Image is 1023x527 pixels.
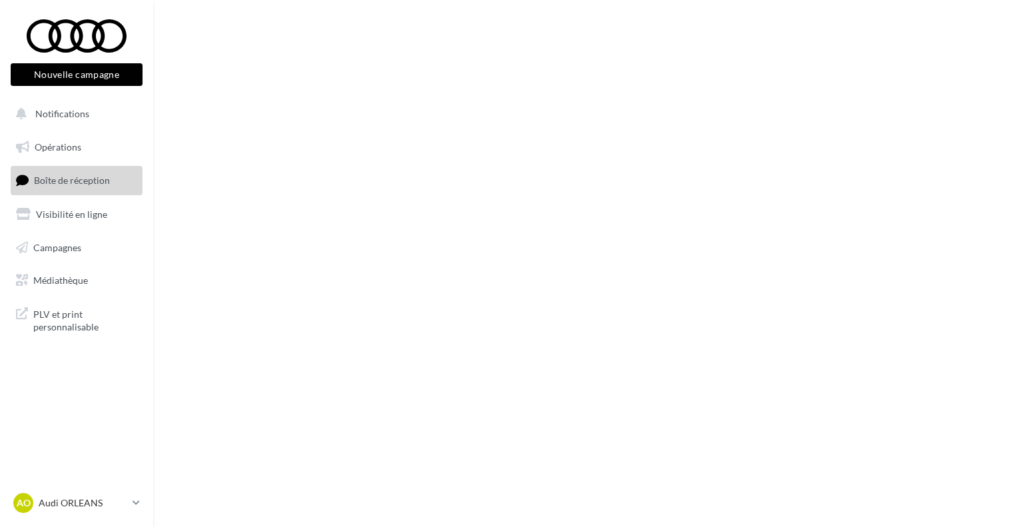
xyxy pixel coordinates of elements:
[35,108,89,119] span: Notifications
[8,234,145,262] a: Campagnes
[39,496,127,510] p: Audi ORLEANS
[36,209,107,220] span: Visibilité en ligne
[11,63,143,86] button: Nouvelle campagne
[34,175,110,186] span: Boîte de réception
[33,305,137,334] span: PLV et print personnalisable
[35,141,81,153] span: Opérations
[8,100,140,128] button: Notifications
[17,496,31,510] span: AO
[8,201,145,229] a: Visibilité en ligne
[8,133,145,161] a: Opérations
[33,274,88,286] span: Médiathèque
[11,490,143,516] a: AO Audi ORLEANS
[8,266,145,294] a: Médiathèque
[33,241,81,253] span: Campagnes
[8,166,145,195] a: Boîte de réception
[8,300,145,339] a: PLV et print personnalisable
